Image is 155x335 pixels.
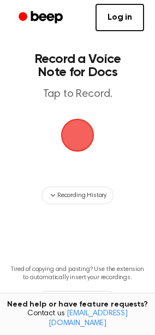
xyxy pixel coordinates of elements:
span: Recording History [57,190,106,200]
p: Tired of copying and pasting? Use the extension to automatically insert your recordings. [9,265,146,282]
a: [EMAIL_ADDRESS][DOMAIN_NAME] [49,310,128,327]
span: Contact us [7,309,148,328]
a: Beep [11,7,73,28]
button: Recording History [41,187,114,204]
p: Tap to Record. [20,88,135,101]
button: Beep Logo [61,119,94,152]
a: Log in [96,4,144,31]
h1: Record a Voice Note for Docs [20,53,135,79]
